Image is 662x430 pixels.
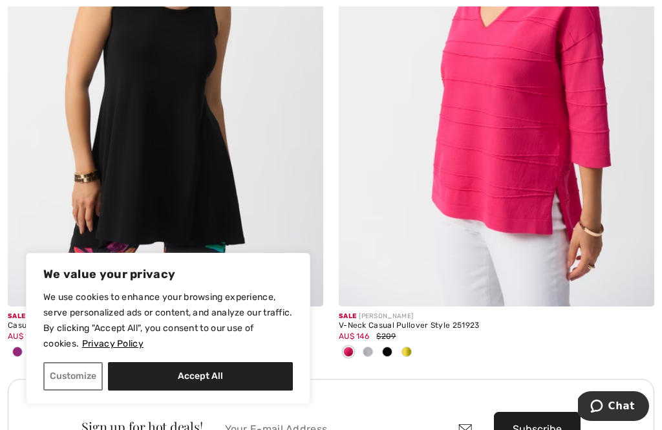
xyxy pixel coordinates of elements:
iframe: Opens a widget where you can chat to one of our agents [578,391,649,424]
div: Geranium [339,342,358,363]
p: We use cookies to enhance your browsing experience, serve personalized ads or content, and analyz... [43,290,293,352]
a: Privacy Policy [81,338,144,350]
span: AU$ 123 [8,332,38,341]
span: $209 [376,332,396,341]
div: Purple orchid [8,342,27,363]
div: Black [378,342,397,363]
div: [PERSON_NAME] [339,312,654,321]
div: Citrus [397,342,416,363]
button: Accept All [108,362,293,391]
span: AU$ 146 [339,332,369,341]
button: Customize [43,362,103,391]
span: Sale [339,312,356,320]
p: We value your privacy [43,266,293,282]
div: V-Neck Casual Pullover Style 251923 [339,321,654,330]
div: Vanilla 30 [358,342,378,363]
span: Sale [8,312,25,320]
div: Casual Scoop Neck Pullover Style 251971 [8,321,323,330]
div: We value your privacy [26,253,310,404]
div: [PERSON_NAME] [8,312,323,321]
